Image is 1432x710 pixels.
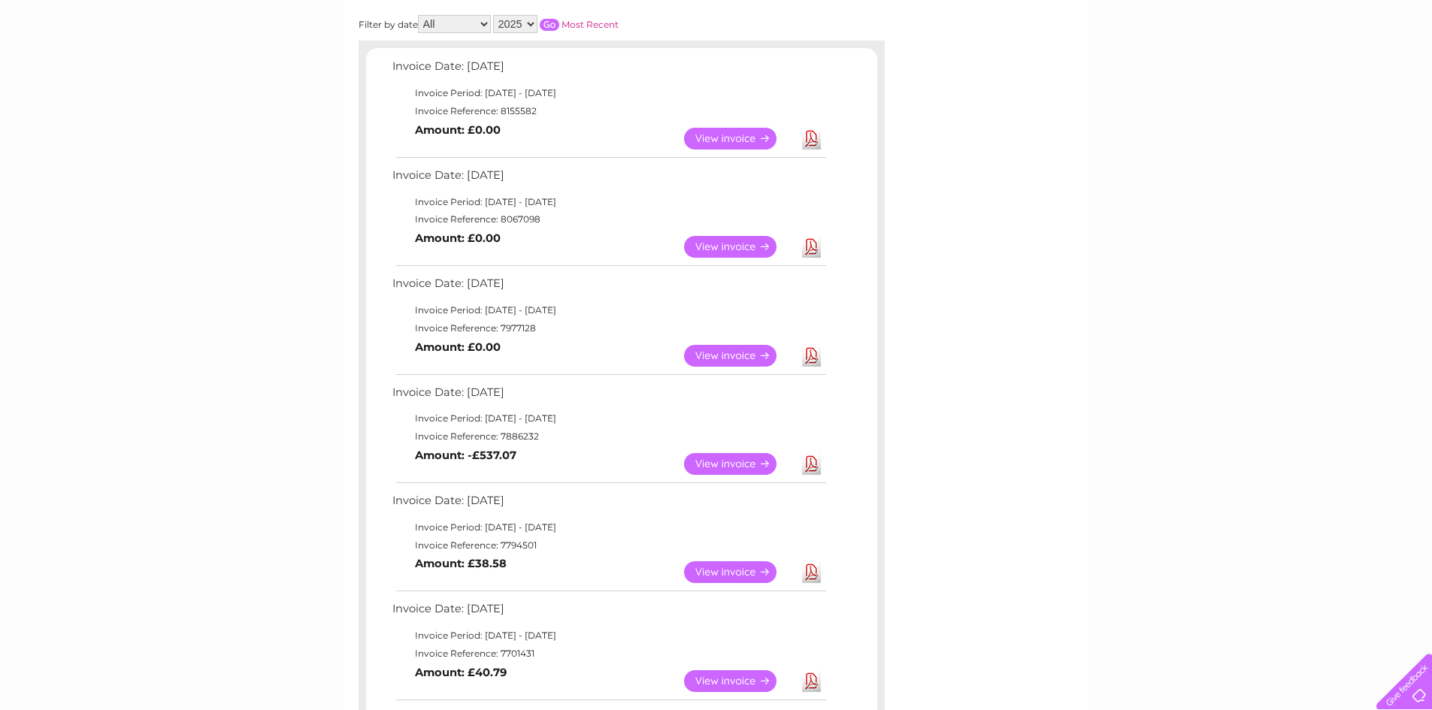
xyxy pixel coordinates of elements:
[389,102,828,120] td: Invoice Reference: 8155582
[684,670,795,692] a: View
[389,301,828,319] td: Invoice Period: [DATE] - [DATE]
[389,599,828,627] td: Invoice Date: [DATE]
[389,165,828,193] td: Invoice Date: [DATE]
[802,561,821,583] a: Download
[389,518,828,536] td: Invoice Period: [DATE] - [DATE]
[415,123,501,137] b: Amount: £0.00
[389,56,828,84] td: Invoice Date: [DATE]
[389,382,828,410] td: Invoice Date: [DATE]
[389,645,828,663] td: Invoice Reference: 7701431
[802,345,821,367] a: Download
[389,409,828,428] td: Invoice Period: [DATE] - [DATE]
[362,8,1072,73] div: Clear Business is a trading name of Verastar Limited (registered in [GEOGRAPHIC_DATA] No. 3667643...
[415,449,516,462] b: Amount: -£537.07
[684,236,795,258] a: View
[389,84,828,102] td: Invoice Period: [DATE] - [DATE]
[802,128,821,150] a: Download
[684,128,795,150] a: View
[1382,64,1418,75] a: Log out
[359,15,753,33] div: Filter by date
[684,345,795,367] a: View
[389,319,828,337] td: Invoice Reference: 7977128
[415,231,501,245] b: Amount: £0.00
[1167,64,1196,75] a: Water
[389,536,828,554] td: Invoice Reference: 7794501
[415,666,507,679] b: Amount: £40.79
[1205,64,1238,75] a: Energy
[562,19,619,30] a: Most Recent
[802,236,821,258] a: Download
[389,491,828,518] td: Invoice Date: [DATE]
[802,670,821,692] a: Download
[389,627,828,645] td: Invoice Period: [DATE] - [DATE]
[1247,64,1292,75] a: Telecoms
[415,340,501,354] b: Amount: £0.00
[389,273,828,301] td: Invoice Date: [DATE]
[389,210,828,228] td: Invoice Reference: 8067098
[684,561,795,583] a: View
[1332,64,1369,75] a: Contact
[1301,64,1323,75] a: Blog
[802,453,821,475] a: Download
[1149,8,1252,26] a: 0333 014 3131
[50,39,127,85] img: logo.png
[389,428,828,446] td: Invoice Reference: 7886232
[684,453,795,475] a: View
[389,193,828,211] td: Invoice Period: [DATE] - [DATE]
[415,557,507,570] b: Amount: £38.58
